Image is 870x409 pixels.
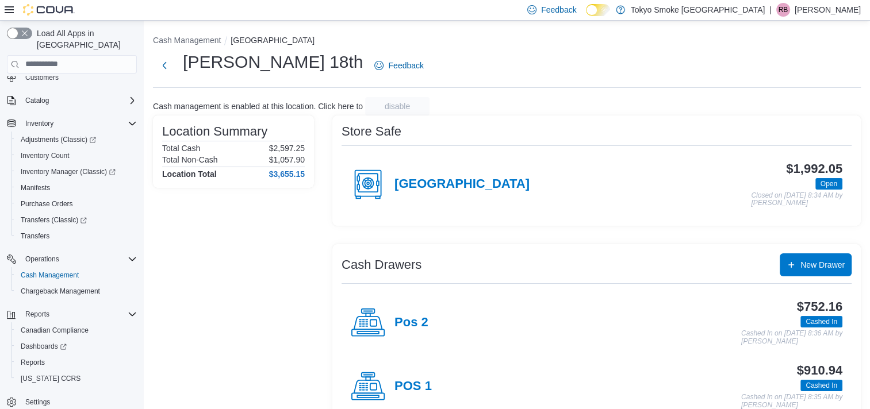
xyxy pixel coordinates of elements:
[2,115,141,132] button: Inventory
[21,374,81,383] span: [US_STATE] CCRS
[21,94,53,107] button: Catalog
[388,60,423,71] span: Feedback
[12,196,141,212] button: Purchase Orders
[153,102,363,111] p: Cash management is enabled at this location. Click here to
[16,197,78,211] a: Purchase Orders
[21,183,50,192] span: Manifests
[16,284,105,298] a: Chargeback Management
[153,36,221,45] button: Cash Management
[269,169,305,179] h4: $3,655.15
[25,254,59,264] span: Operations
[162,155,218,164] h6: Total Non-Cash
[21,199,73,209] span: Purchase Orders
[365,97,430,115] button: disable
[16,268,137,282] span: Cash Management
[12,322,141,338] button: Canadian Compliance
[342,258,421,272] h3: Cash Drawers
[16,165,120,179] a: Inventory Manager (Classic)
[16,133,137,146] span: Adjustments (Classic)
[16,323,93,337] a: Canadian Compliance
[16,149,74,163] a: Inventory Count
[21,395,137,409] span: Settings
[21,342,67,351] span: Dashboards
[12,164,141,180] a: Inventory Manager (Classic)
[12,132,141,148] a: Adjustments (Classic)
[800,316,842,327] span: Cashed In
[21,358,45,367] span: Reports
[231,36,315,45] button: [GEOGRAPHIC_DATA]
[25,96,49,105] span: Catalog
[2,92,141,109] button: Catalog
[12,228,141,244] button: Transfers
[797,364,842,377] h3: $910.94
[21,252,137,266] span: Operations
[12,180,141,196] button: Manifests
[631,3,765,17] p: Tokyo Smoke [GEOGRAPHIC_DATA]
[780,253,852,276] button: New Drawer
[269,155,305,164] p: $1,057.90
[394,379,432,394] h4: POS 1
[162,125,267,138] h3: Location Summary
[21,231,49,241] span: Transfers
[12,212,141,228] a: Transfers (Classic)
[800,259,845,271] span: New Drawer
[16,213,91,227] a: Transfers (Classic)
[806,317,837,327] span: Cashed In
[21,167,116,176] span: Inventory Manager (Classic)
[21,151,70,160] span: Inventory Count
[394,315,428,330] h4: Pos 2
[741,393,842,409] p: Cashed In on [DATE] 8:35 AM by [PERSON_NAME]
[16,181,137,195] span: Manifests
[21,271,79,280] span: Cash Management
[786,162,842,176] h3: $1,992.05
[21,326,89,335] span: Canadian Compliance
[394,177,530,192] h4: [GEOGRAPHIC_DATA]
[32,28,137,51] span: Load All Apps in [GEOGRAPHIC_DATA]
[25,310,49,319] span: Reports
[16,149,137,163] span: Inventory Count
[162,169,217,179] h4: Location Total
[541,4,576,16] span: Feedback
[153,54,176,77] button: Next
[21,135,96,144] span: Adjustments (Classic)
[25,73,59,82] span: Customers
[12,148,141,164] button: Inventory Count
[16,133,101,146] a: Adjustments (Classic)
[21,395,55,409] a: Settings
[370,54,428,77] a: Feedback
[795,3,861,17] p: [PERSON_NAME]
[12,354,141,371] button: Reports
[16,284,137,298] span: Chargeback Management
[21,307,137,321] span: Reports
[12,283,141,299] button: Chargeback Management
[16,339,137,353] span: Dashboards
[12,338,141,354] a: Dashboards
[16,268,83,282] a: Cash Management
[800,380,842,391] span: Cashed In
[16,229,137,243] span: Transfers
[21,94,137,107] span: Catalog
[16,372,85,385] a: [US_STATE] CCRS
[12,267,141,283] button: Cash Management
[153,34,861,48] nav: An example of EuiBreadcrumbs
[16,356,137,369] span: Reports
[16,165,137,179] span: Inventory Manager (Classic)
[806,380,837,391] span: Cashed In
[21,307,54,321] button: Reports
[21,70,137,84] span: Customers
[16,372,137,385] span: Washington CCRS
[25,398,50,407] span: Settings
[21,287,100,296] span: Chargeback Management
[776,3,790,17] div: Randi Branston
[16,323,137,337] span: Canadian Compliance
[2,251,141,267] button: Operations
[2,306,141,322] button: Reports
[16,356,49,369] a: Reports
[16,229,54,243] a: Transfers
[21,252,64,266] button: Operations
[769,3,772,17] p: |
[586,4,610,16] input: Dark Mode
[21,117,58,130] button: Inventory
[779,3,788,17] span: RB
